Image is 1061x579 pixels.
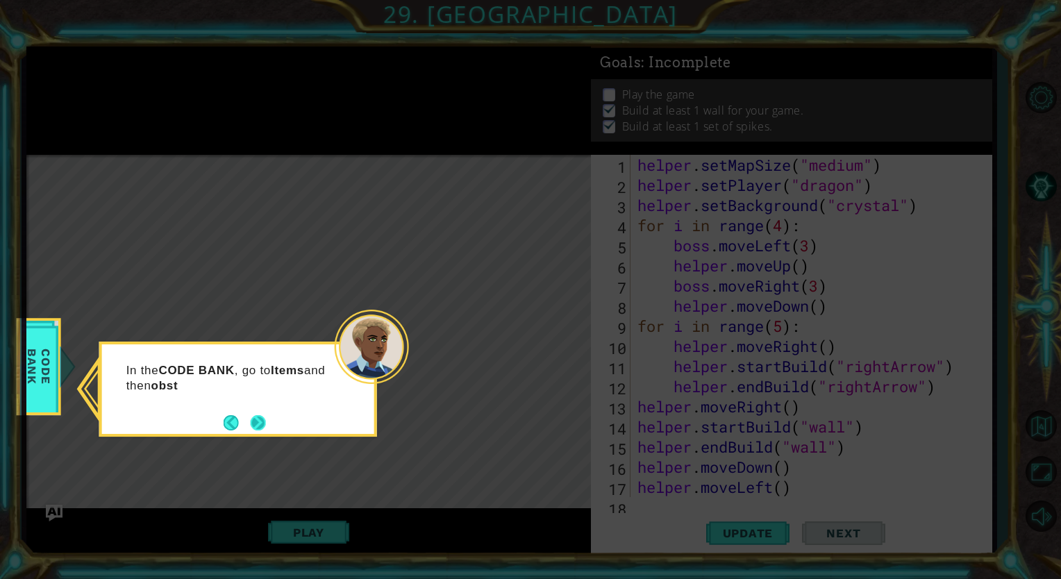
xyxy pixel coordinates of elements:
button: Back [224,415,251,430]
strong: Items [271,364,304,377]
span: Code Bank [21,326,57,406]
p: In the , go to and then [126,363,334,394]
strong: obst [151,379,178,392]
button: Next [251,415,266,430]
strong: CODE BANK [158,364,234,377]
